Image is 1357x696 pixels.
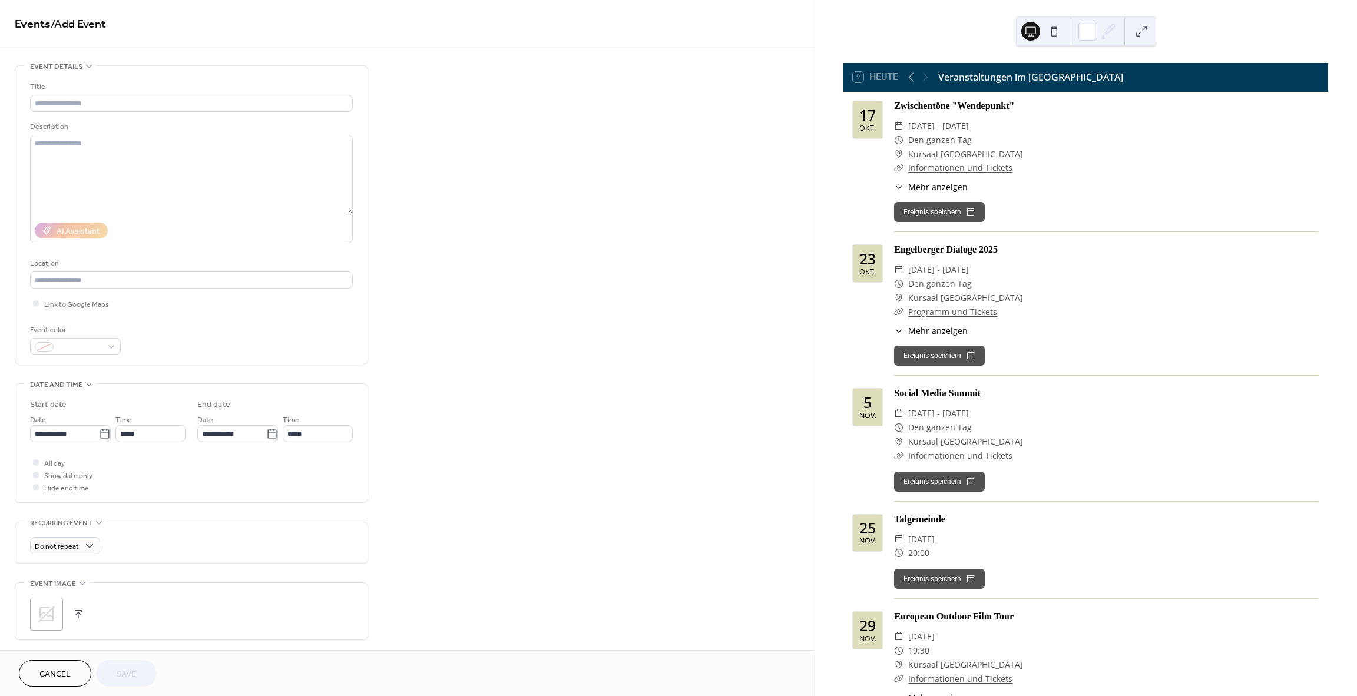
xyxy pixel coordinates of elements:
[894,611,1014,621] a: European Outdoor Film Tour
[30,61,82,73] span: Event details
[908,119,969,133] span: [DATE] - [DATE]
[44,482,89,495] span: Hide end time
[30,81,350,93] div: Title
[35,540,79,554] span: Do not repeat
[30,414,46,426] span: Date
[908,658,1023,672] span: Kursaal [GEOGRAPHIC_DATA]
[859,251,876,266] div: 23
[859,618,876,633] div: 29
[859,635,876,643] div: Nov.
[30,379,82,391] span: Date and time
[19,660,91,687] button: Cancel
[938,70,1123,84] div: Veranstaltungen im [GEOGRAPHIC_DATA]
[894,569,985,589] button: Ereignis speichern
[894,181,903,193] div: ​
[30,257,350,270] div: Location
[894,512,1319,526] div: Talgemeinde
[30,517,92,529] span: Recurring event
[908,420,972,435] span: Den ganzen Tag
[863,395,872,410] div: 5
[894,644,903,658] div: ​
[908,629,935,644] span: [DATE]
[908,546,929,560] span: 20:00
[51,13,106,36] span: / Add Event
[908,450,1012,461] a: Informationen und Tickets
[894,181,968,193] button: ​Mehr anzeigen
[39,668,71,681] span: Cancel
[283,414,299,426] span: Time
[894,119,903,133] div: ​
[894,147,903,161] div: ​
[908,291,1023,305] span: Kursaal [GEOGRAPHIC_DATA]
[894,202,985,222] button: Ereignis speichern
[894,277,903,291] div: ​
[30,399,67,411] div: Start date
[30,121,350,133] div: Description
[908,435,1023,449] span: Kursaal [GEOGRAPHIC_DATA]
[908,277,972,291] span: Den ganzen Tag
[908,406,969,420] span: [DATE] - [DATE]
[894,305,903,319] div: ​
[859,521,876,535] div: 25
[894,324,968,337] button: ​Mehr anzeigen
[908,306,997,317] a: Programm und Tickets
[894,472,985,492] button: Ereignis speichern
[30,578,76,590] span: Event image
[908,263,969,277] span: [DATE] - [DATE]
[859,412,876,420] div: Nov.
[908,324,968,337] span: Mehr anzeigen
[859,538,876,545] div: Nov.
[894,133,903,147] div: ​
[859,269,876,276] div: Okt.
[908,147,1023,161] span: Kursaal [GEOGRAPHIC_DATA]
[894,291,903,305] div: ​
[894,388,981,398] a: Social Media Summit
[197,399,230,411] div: End date
[908,644,929,658] span: 19:30
[908,673,1012,684] a: Informationen und Tickets
[894,101,1014,111] a: Zwischentöne "Wendepunkt"
[115,414,132,426] span: Time
[894,406,903,420] div: ​
[30,598,63,631] div: ;
[15,13,51,36] a: Events
[30,324,118,336] div: Event color
[894,672,903,686] div: ​
[44,299,109,311] span: Link to Google Maps
[894,161,903,175] div: ​
[894,546,903,560] div: ​
[894,629,903,644] div: ​
[859,108,876,122] div: 17
[894,420,903,435] div: ​
[894,346,985,366] button: Ereignis speichern
[44,458,65,470] span: All day
[908,133,972,147] span: Den ganzen Tag
[44,470,92,482] span: Show date only
[908,532,935,546] span: [DATE]
[894,658,903,672] div: ​
[894,324,903,337] div: ​
[894,244,998,254] a: Engelberger Dialoge 2025
[894,449,903,463] div: ​
[908,181,968,193] span: Mehr anzeigen
[894,435,903,449] div: ​
[894,532,903,546] div: ​
[197,414,213,426] span: Date
[859,125,876,132] div: Okt.
[894,263,903,277] div: ​
[908,162,1012,173] a: Informationen und Tickets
